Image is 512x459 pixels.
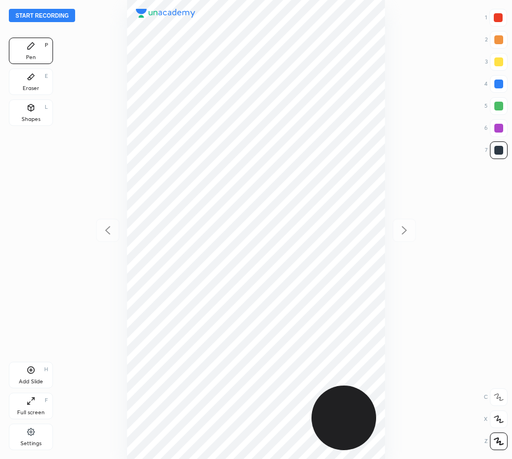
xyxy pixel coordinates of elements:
[484,119,508,137] div: 6
[484,410,508,428] div: X
[485,9,507,27] div: 1
[485,53,508,71] div: 3
[20,441,41,446] div: Settings
[45,104,48,110] div: L
[22,117,40,122] div: Shapes
[45,43,48,48] div: P
[485,31,508,49] div: 2
[23,86,39,91] div: Eraser
[136,9,196,18] img: logo.38c385cc.svg
[485,141,508,159] div: 7
[484,432,508,450] div: Z
[484,97,508,115] div: 5
[45,73,48,79] div: E
[484,75,508,93] div: 4
[17,410,45,415] div: Full screen
[484,388,508,406] div: C
[9,9,75,22] button: Start recording
[19,379,43,384] div: Add Slide
[45,398,48,403] div: F
[44,367,48,372] div: H
[26,55,36,60] div: Pen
